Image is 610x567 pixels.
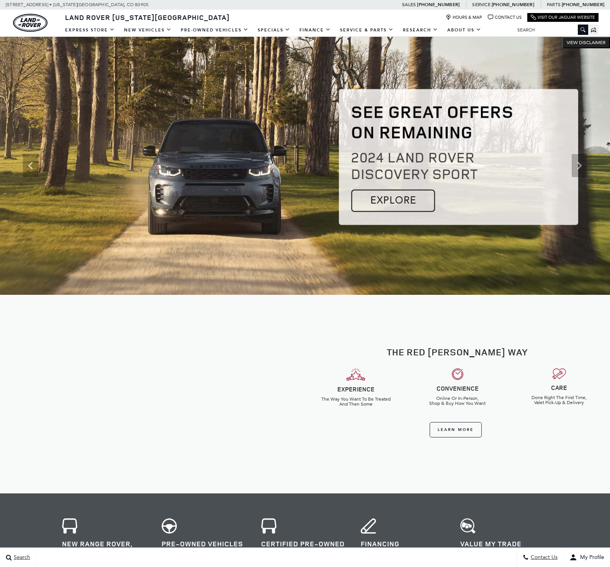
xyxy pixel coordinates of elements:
button: VIEW DISCLAIMER [562,37,610,48]
a: [STREET_ADDRESS] • [US_STATE][GEOGRAPHIC_DATA], CO 80905 [6,2,149,7]
img: cta-icon-financing [361,518,376,534]
span: Search [12,554,30,561]
img: cta-icon-newvehicles [62,518,77,534]
img: Land Rover [13,14,47,32]
a: About Us [443,23,486,37]
iframe: YouTube video player [44,333,261,455]
nav: Main Navigation [61,23,486,37]
a: land-rover [13,14,47,32]
a: EXPRESS STORE [61,23,119,37]
a: Contact Us [488,15,522,20]
a: New Vehicles [119,23,176,37]
input: Search [512,25,588,35]
strong: CARE [551,383,567,392]
a: Hours & Map [446,15,482,20]
h3: New Range Rover, Defender, Discovery [62,539,150,556]
h3: Certified Pre-Owned Vehicles [261,539,349,556]
span: Sales [402,2,416,7]
span: Parts [547,2,561,7]
a: Finance [295,23,335,37]
img: Value Trade [460,518,476,534]
a: Pre-Owned Vehicles [176,23,253,37]
a: Research [398,23,443,37]
span: My Profile [577,554,604,561]
a: Service & Parts [335,23,398,37]
h6: Online Or In-Person, Shop & Buy How You Want [412,396,502,406]
h3: Pre-Owned Vehicles [162,539,250,548]
span: VIEW DISCLAIMER [567,39,605,46]
span: Service [472,2,490,7]
h3: Financing [361,539,449,548]
a: Land Rover [US_STATE][GEOGRAPHIC_DATA] [61,13,234,22]
h3: Value My Trade [460,539,548,548]
a: [PHONE_NUMBER] [417,2,460,8]
img: cta-icon-usedvehicles [162,518,177,534]
a: Learn More [430,422,482,437]
span: Contact Us [529,554,558,561]
a: Visit Our Jaguar Website [531,15,595,20]
a: Specials [253,23,295,37]
button: user-profile-menu [564,548,610,567]
a: [PHONE_NUMBER] [492,2,534,8]
strong: EXPERIENCE [337,385,375,393]
a: [PHONE_NUMBER] [562,2,604,8]
h6: The Way You Want To Be Treated And Then Some [311,397,401,407]
span: Land Rover [US_STATE][GEOGRAPHIC_DATA] [65,13,230,22]
strong: CONVENIENCE [437,384,479,393]
h6: Done Right The First Time, Valet Pick-Up & Delivery [514,395,604,405]
h2: The Red [PERSON_NAME] Way [311,347,605,357]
